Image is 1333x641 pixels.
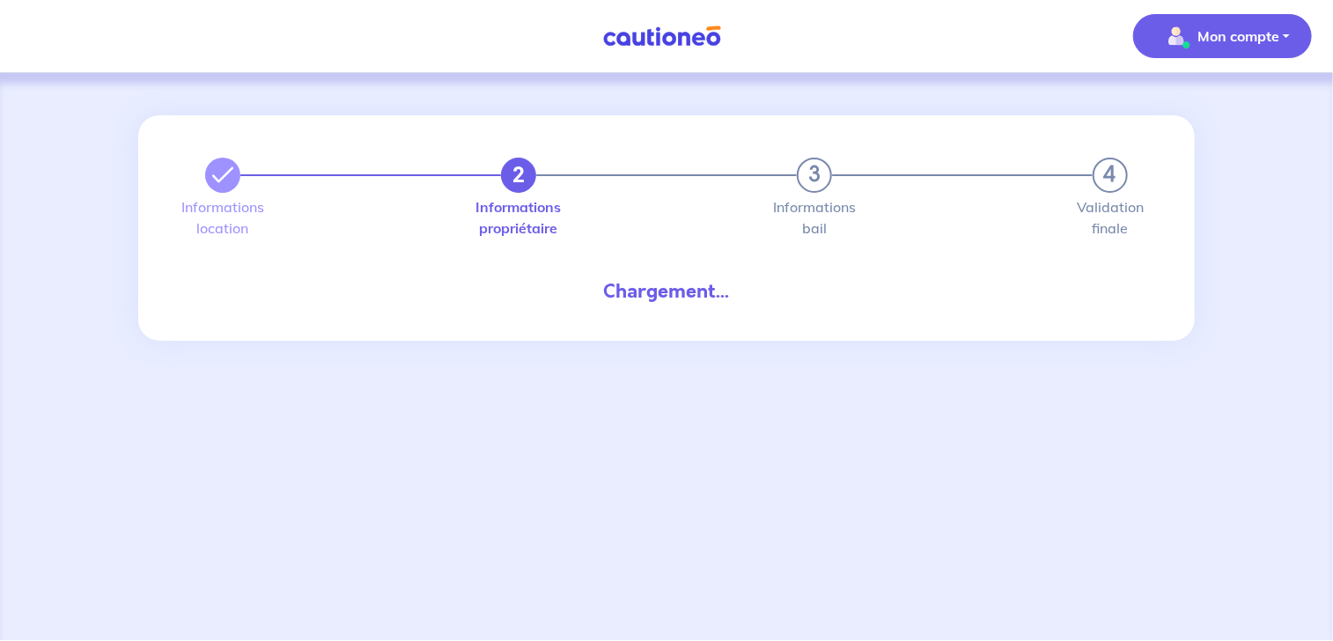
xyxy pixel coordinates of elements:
label: Informations propriétaire [501,200,536,235]
div: Chargement... [191,277,1142,306]
label: Informations location [205,200,240,235]
button: 2 [501,158,536,193]
img: illu_account_valid_menu.svg [1162,22,1190,50]
img: Cautioneo [596,26,728,48]
label: Informations bail [797,200,832,235]
label: Validation finale [1093,200,1128,235]
button: illu_account_valid_menu.svgMon compte [1133,14,1312,58]
p: Mon compte [1197,26,1279,47]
